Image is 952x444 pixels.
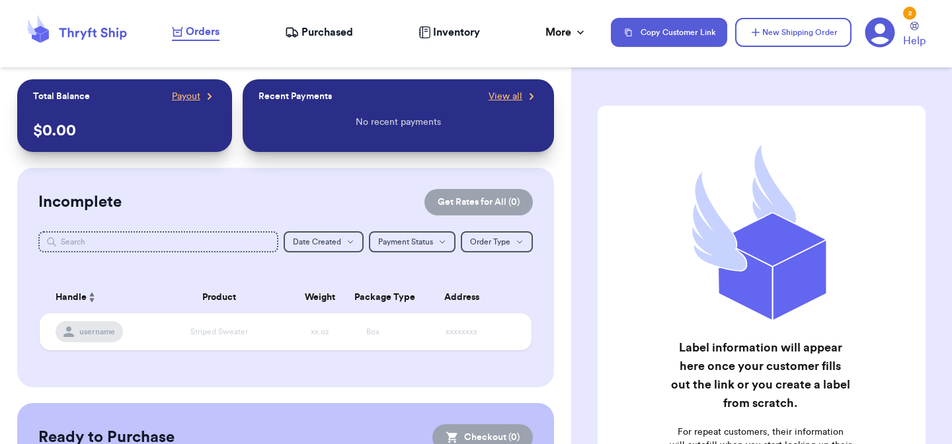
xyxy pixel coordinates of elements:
span: Inventory [433,24,480,40]
span: xxxxxxxx [446,328,477,336]
span: Striped Sweater [190,328,248,336]
button: Order Type [461,231,533,252]
h2: Label information will appear here once your customer fills out the link or you create a label fr... [669,338,852,412]
h2: Incomplete [38,192,122,213]
div: 2 [903,7,916,20]
span: Orders [186,24,219,40]
a: Purchased [285,24,353,40]
th: Package Type [346,281,399,313]
th: Address [399,281,532,313]
span: Handle [56,291,87,305]
button: Payment Status [369,231,456,252]
span: Payment Status [378,238,433,246]
a: Help [903,22,926,49]
span: Payout [172,90,200,103]
a: 2 [865,17,895,48]
p: Recent Payments [258,90,332,103]
th: Weight [294,281,346,313]
a: Inventory [418,24,480,40]
p: $ 0.00 [33,120,216,141]
span: View all [489,90,522,103]
button: Get Rates for All (0) [424,189,533,215]
p: Total Balance [33,90,90,103]
span: Date Created [293,238,341,246]
span: Box [366,328,379,336]
span: Purchased [301,24,353,40]
th: Product [145,281,294,313]
a: View all [489,90,538,103]
span: Help [903,33,926,49]
span: Order Type [470,238,510,246]
a: Orders [172,24,219,41]
button: New Shipping Order [735,18,852,47]
span: xx oz [311,328,329,336]
a: Payout [172,90,216,103]
p: No recent payments [356,116,441,129]
button: Sort ascending [87,289,97,305]
button: Date Created [284,231,364,252]
div: More [545,24,587,40]
input: Search [38,231,278,252]
button: Copy Customer Link [611,18,727,47]
span: username [79,326,115,337]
